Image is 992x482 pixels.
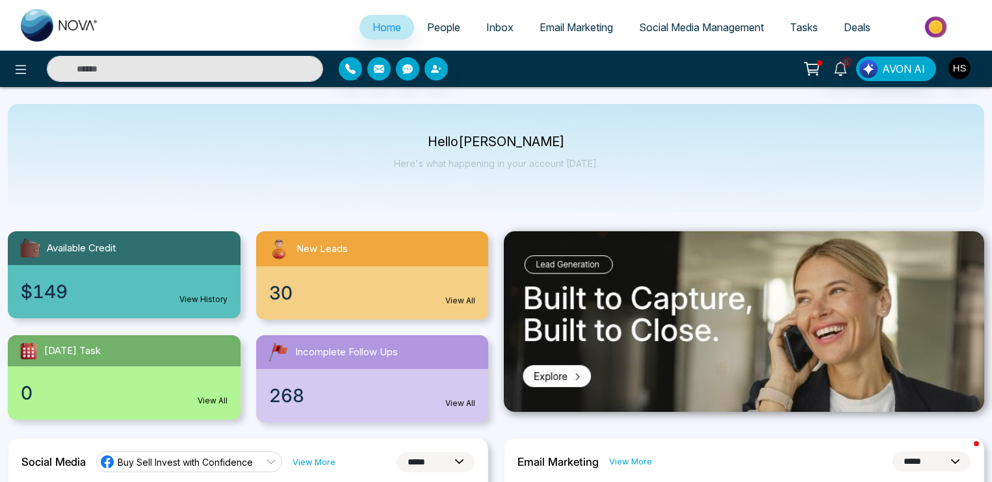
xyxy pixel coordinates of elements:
[248,231,497,320] a: New Leads30View All
[427,21,460,34] span: People
[295,345,398,360] span: Incomplete Follow Ups
[948,57,971,79] img: User Avatar
[609,455,652,468] a: View More
[777,15,831,40] a: Tasks
[394,136,599,147] p: Hello [PERSON_NAME]
[359,15,414,40] a: Home
[44,344,101,359] span: [DATE] Task
[856,57,936,81] button: AVON AI
[21,455,86,468] h2: Social Media
[269,279,293,307] span: 30
[18,236,42,260] img: availableCredit.svg
[504,231,984,412] img: .
[841,57,852,68] span: 8
[445,295,475,307] a: View All
[527,15,626,40] a: Email Marketing
[825,57,856,79] a: 8
[540,21,613,34] span: Email Marketing
[517,455,599,468] h2: Email Marketing
[267,340,290,364] img: followUps.svg
[486,21,514,34] span: Inbox
[473,15,527,40] a: Inbox
[882,61,925,77] span: AVON AI
[948,438,979,469] iframe: Intercom live chat
[296,242,348,257] span: New Leads
[859,60,878,78] img: Lead Flow
[21,379,33,407] span: 0
[47,241,116,256] span: Available Credit
[248,335,497,422] a: Incomplete Follow Ups268View All
[372,21,401,34] span: Home
[639,21,764,34] span: Social Media Management
[293,456,335,468] a: View More
[267,236,291,261] img: newLeads.svg
[118,456,253,468] span: Buy Sell Invest with Confidence
[198,395,228,407] a: View All
[790,21,818,34] span: Tasks
[844,21,870,34] span: Deals
[269,382,304,409] span: 268
[831,15,883,40] a: Deals
[626,15,777,40] a: Social Media Management
[179,294,228,305] a: View History
[394,158,599,169] p: Here's what happening in your account [DATE].
[21,278,68,305] span: $149
[414,15,473,40] a: People
[445,398,475,409] a: View All
[890,12,984,42] img: Market-place.gif
[18,340,39,361] img: todayTask.svg
[21,9,99,42] img: Nova CRM Logo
